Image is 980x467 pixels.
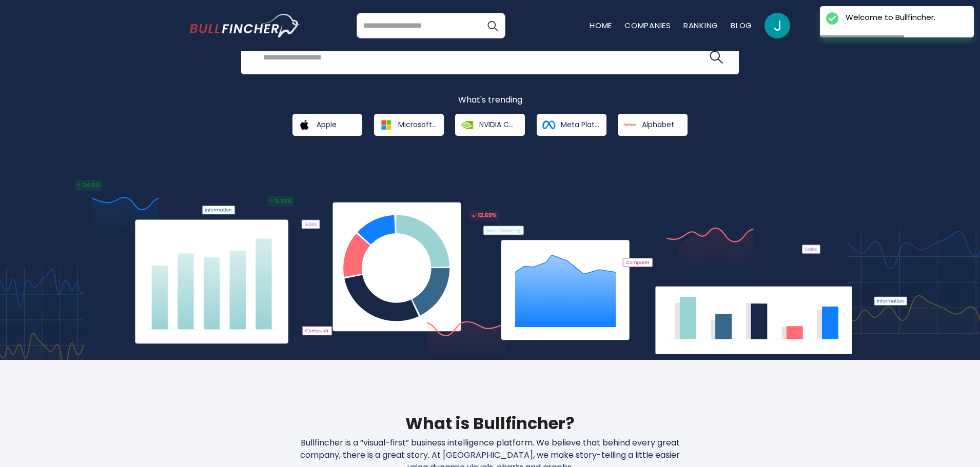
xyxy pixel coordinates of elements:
a: Meta Platforms [537,114,606,136]
img: bullfincher logo [190,14,300,37]
button: Search [480,13,505,38]
div: Welcome to Bullfincher. [846,12,935,23]
span: Alphabet [642,120,674,129]
img: search icon [710,51,723,64]
p: What's trending [190,95,790,106]
a: Ranking [683,20,718,31]
a: Microsoft Corporation [374,114,444,136]
a: Companies [624,20,671,31]
h2: What is Bullfincher? [190,411,790,436]
span: Meta Platforms [561,120,599,129]
a: Alphabet [618,114,688,136]
a: Home [590,20,612,31]
a: Go to homepage [190,14,300,37]
a: NVIDIA Corporation [455,114,525,136]
span: NVIDIA Corporation [479,120,518,129]
span: Microsoft Corporation [398,120,437,129]
a: Apple [292,114,362,136]
a: Blog [731,20,752,31]
span: Apple [317,120,337,129]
